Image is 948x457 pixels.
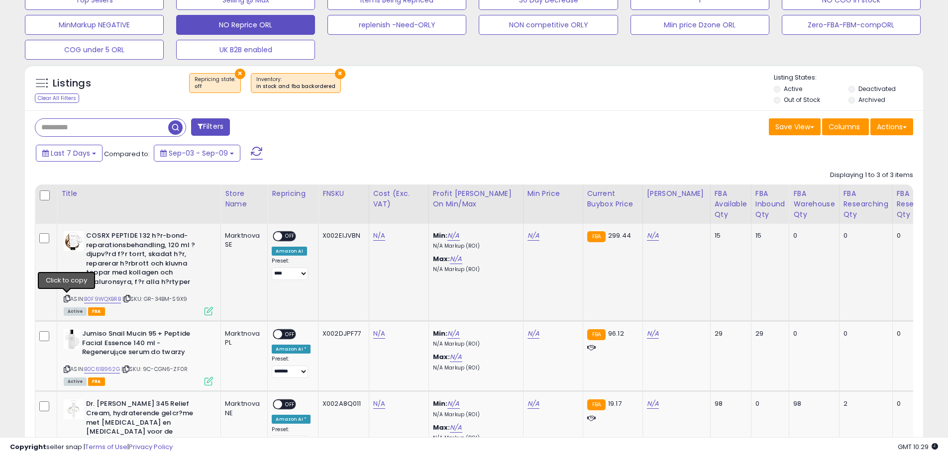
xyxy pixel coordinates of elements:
b: Max: [433,352,450,362]
b: COSRX PEPTIDE 132 h?r-bond-reparationsbehandling, 120 ml ? djupv?rd f?r torrt, skadat h?r, repare... [86,231,207,289]
b: Max: [433,423,450,432]
div: Preset: [272,426,311,449]
div: in stock and fba backordered [256,83,335,90]
div: FBA Researching Qty [843,188,888,220]
button: Actions [870,118,913,135]
a: N/A [450,423,462,433]
p: N/A Markup (ROI) [433,266,516,273]
div: 0 [897,231,927,240]
div: Clear All Filters [35,93,79,103]
span: Repricing state : [195,76,235,91]
span: Sep-03 - Sep-09 [169,148,228,158]
h5: Listings [53,77,91,91]
a: N/A [447,399,459,409]
span: OFF [283,330,299,339]
div: 0 [793,231,831,240]
div: Min Price [527,188,579,199]
label: Out of Stock [784,95,820,104]
span: OFF [283,400,299,409]
div: 98 [715,399,743,408]
a: N/A [647,399,659,409]
a: N/A [373,231,385,241]
a: N/A [527,399,539,409]
small: FBA [587,329,606,340]
div: 0 [793,329,831,338]
div: 98 [793,399,831,408]
a: N/A [447,329,459,339]
div: [PERSON_NAME] [647,188,706,199]
img: 31PvrZT03hL._SL40_.jpg [64,329,80,349]
span: Inventory : [256,76,335,91]
a: N/A [450,352,462,362]
div: Title [61,188,216,199]
div: Preset: [272,258,311,280]
button: Filters [191,118,230,136]
div: Repricing [272,188,314,199]
b: Max: [433,254,450,264]
button: NON competitive ORLY [479,15,618,35]
b: Dr. [PERSON_NAME] 345 Relief Cream, hydraterende gelcr?me met [MEDICAL_DATA] en [MEDICAL_DATA] vo... [86,399,207,448]
button: MIin price Dzone ORL [631,15,769,35]
button: COG under 5 ORL [25,40,164,60]
span: 299.44 [608,231,631,240]
small: FBA [587,399,606,410]
div: seller snap | | [10,443,173,452]
div: Marktnova PL [225,329,260,347]
button: × [335,69,345,79]
a: B0C61B962G [84,365,120,373]
span: Last 7 Days [51,148,90,158]
div: FBA Available Qty [715,188,747,220]
b: Jumiso Snail Mucin 95 + Peptide Facial Essence 140 ml - Regenerujące serum do twarzy [82,329,203,360]
a: N/A [527,329,539,339]
span: FBA [88,377,105,386]
label: Active [784,85,802,93]
a: N/A [447,231,459,241]
a: N/A [527,231,539,241]
button: Last 7 Days [36,145,103,162]
a: N/A [373,329,385,339]
label: Archived [858,95,885,104]
div: Preset: [272,356,311,378]
strong: Copyright [10,442,46,452]
button: Save View [769,118,821,135]
div: Displaying 1 to 3 of 3 items [830,171,913,180]
div: Store Name [225,188,263,209]
button: Columns [822,118,869,135]
span: 19.17 [608,399,622,408]
div: Marktnova SE [225,231,260,249]
p: Listing States: [774,73,923,83]
span: FBA [88,307,105,316]
button: replenish -Need-ORLY [327,15,466,35]
a: N/A [647,329,659,339]
small: FBA [587,231,606,242]
button: UK B2B enabled [176,40,315,60]
div: 0 [897,399,927,408]
b: Min: [433,329,448,338]
div: X002EIJVBN [322,231,361,240]
div: 0 [843,329,885,338]
div: Amazon AI * [272,415,311,424]
a: N/A [647,231,659,241]
a: Privacy Policy [129,442,173,452]
div: 2 [843,399,885,408]
div: FBA inbound Qty [755,188,785,220]
div: 0 [755,399,782,408]
label: Deactivated [858,85,896,93]
button: Zero-FBA-FBM-compORL [782,15,921,35]
a: N/A [373,399,385,409]
a: Terms of Use [85,442,127,452]
div: off [195,83,235,90]
div: 0 [843,231,885,240]
div: Current Buybox Price [587,188,638,209]
div: 29 [755,329,782,338]
span: OFF [283,232,299,241]
div: 15 [715,231,743,240]
a: N/A [450,254,462,264]
span: All listings currently available for purchase on Amazon [64,307,87,316]
div: Amazon AI * [272,345,311,354]
div: 29 [715,329,743,338]
img: 31C1E1+T-wL._SL40_.jpg [64,399,84,419]
a: B0F9WQXBRB [84,295,121,303]
img: 41SDtjPzOvL._SL40_.jpg [64,231,84,251]
div: 15 [755,231,782,240]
